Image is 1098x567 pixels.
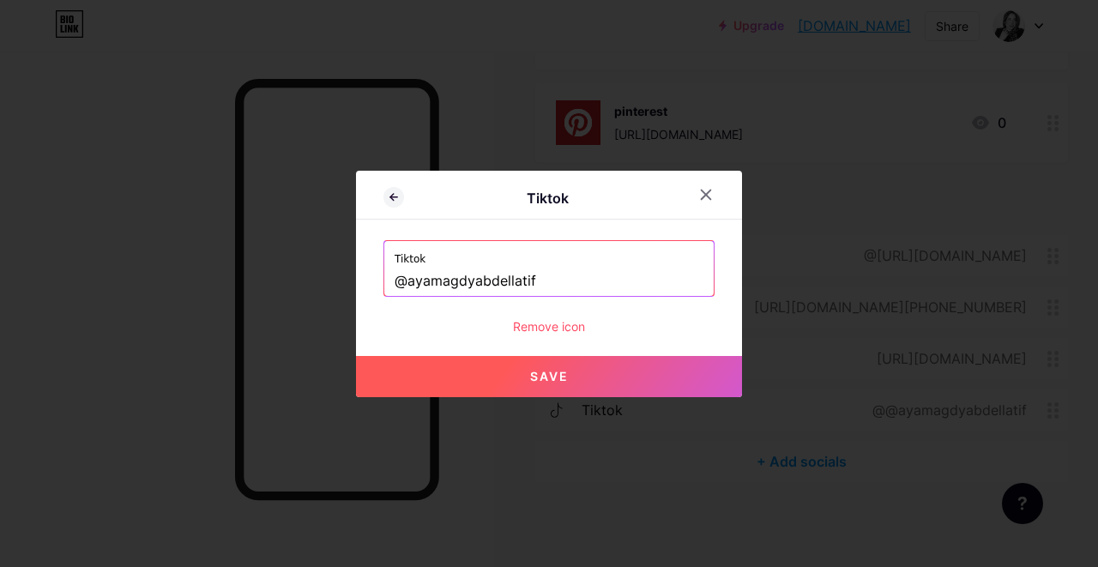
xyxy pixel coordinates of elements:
[395,267,703,296] input: TikTok username
[383,317,715,335] div: Remove icon
[404,188,691,208] div: Tiktok
[530,369,569,383] span: Save
[356,356,742,397] button: Save
[395,241,703,267] label: Tiktok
